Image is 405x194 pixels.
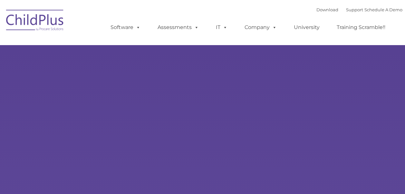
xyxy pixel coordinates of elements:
[209,21,234,34] a: IT
[346,7,363,12] a: Support
[151,21,205,34] a: Assessments
[238,21,283,34] a: Company
[3,5,67,37] img: ChildPlus by Procare Solutions
[364,7,402,12] a: Schedule A Demo
[330,21,392,34] a: Training Scramble!!
[316,7,402,12] font: |
[287,21,326,34] a: University
[104,21,147,34] a: Software
[316,7,338,12] a: Download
